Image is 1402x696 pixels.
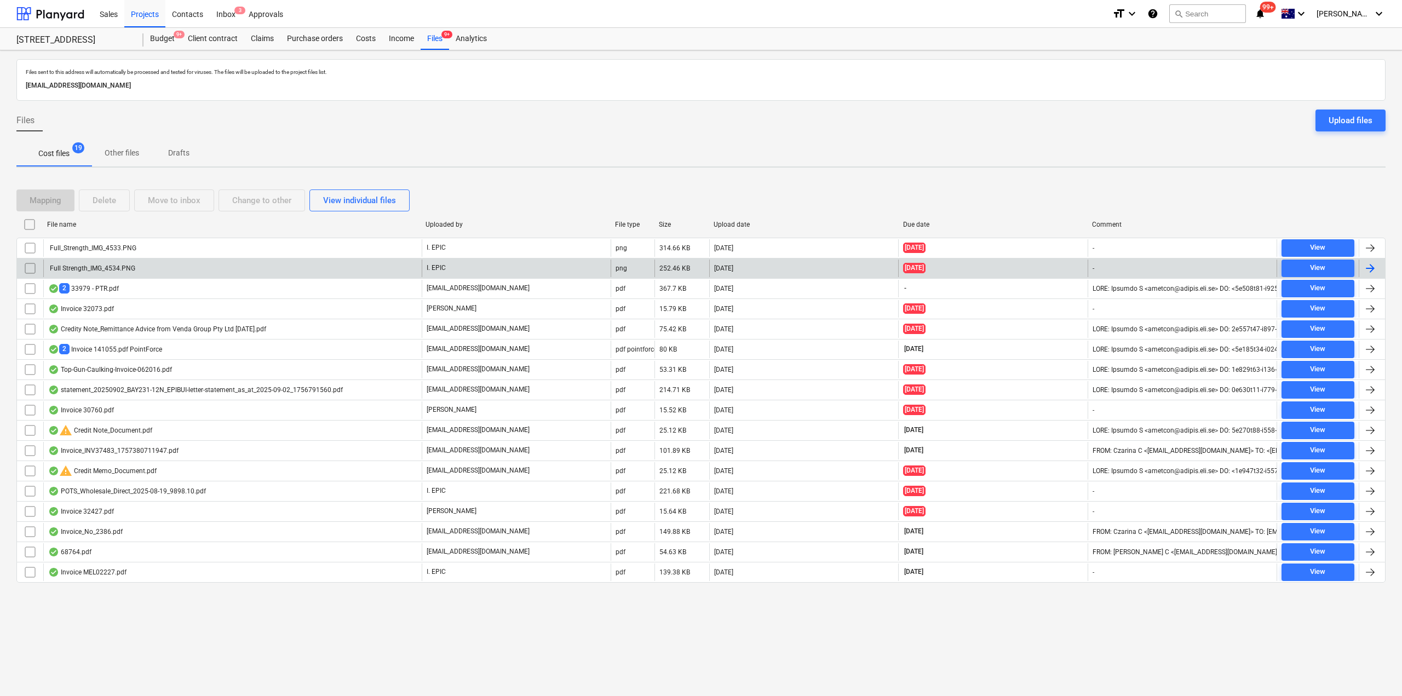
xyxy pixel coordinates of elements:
span: 99+ [1260,2,1276,13]
span: [PERSON_NAME] [1317,9,1371,18]
div: OCR finished [48,386,59,394]
i: format_size [1112,7,1125,20]
div: OCR finished [48,426,59,435]
button: Upload files [1315,110,1386,131]
div: View [1310,566,1325,578]
div: OCR finished [48,548,59,556]
div: View [1310,464,1325,477]
div: pdf pointforce [616,346,657,353]
div: Costs [349,28,382,50]
span: [DATE] [903,547,924,556]
a: Income [382,28,421,50]
div: pdf [616,386,625,394]
div: View [1310,525,1325,538]
div: pdf [616,406,625,414]
div: png [616,264,627,272]
div: 221.68 KB [659,487,690,495]
div: Credity Note_Remittance Advice from Venda Group Pty Ltd [DATE].pdf [48,325,266,333]
p: [EMAIL_ADDRESS][DOMAIN_NAME] [427,324,530,333]
div: View [1310,241,1325,254]
span: [DATE] [903,364,926,375]
div: - [1093,487,1094,495]
div: Credit Memo_Document.pdf [48,464,157,478]
div: View [1310,363,1325,376]
div: OCR finished [48,345,59,354]
span: Files [16,114,35,127]
span: [DATE] [903,425,924,435]
div: 33979 - PTR.pdf [48,283,119,294]
button: View [1282,523,1354,540]
span: 2 [59,283,70,294]
div: Top-Gun-Caulking-Invoice-062016.pdf [48,365,172,374]
button: View [1282,422,1354,439]
span: - [903,284,907,293]
p: [PERSON_NAME] [427,405,476,415]
span: 3 [234,7,245,14]
button: View [1282,563,1354,581]
a: Client contract [181,28,244,50]
div: View [1310,282,1325,295]
p: [EMAIL_ADDRESS][DOMAIN_NAME] [427,425,530,435]
div: [DATE] [714,264,733,272]
div: View [1310,485,1325,497]
p: I. EPIC [427,243,446,252]
div: - [1093,508,1094,515]
div: View [1310,444,1325,457]
div: pdf [616,508,625,515]
p: [EMAIL_ADDRESS][DOMAIN_NAME] [427,344,530,354]
div: 53.31 KB [659,366,686,373]
span: [DATE] [903,405,926,415]
div: View [1310,343,1325,355]
div: [DATE] [714,285,733,292]
div: OCR finished [48,446,59,455]
p: [EMAIL_ADDRESS][DOMAIN_NAME] [427,446,530,455]
div: OCR finished [48,365,59,374]
div: Full_Strength_IMG_4533.PNG [48,244,136,252]
div: 252.46 KB [659,264,690,272]
div: Comment [1092,221,1273,228]
div: pdf [616,528,625,536]
div: 214.71 KB [659,386,690,394]
div: Credit Note_Document.pdf [48,424,152,437]
p: [EMAIL_ADDRESS][DOMAIN_NAME] [427,466,530,475]
div: View [1310,424,1325,436]
div: 80 KB [659,346,677,353]
button: View [1282,239,1354,257]
p: [EMAIL_ADDRESS][DOMAIN_NAME] [427,385,530,394]
div: 15.64 KB [659,508,686,515]
div: - [1093,406,1094,414]
span: [DATE] [903,446,924,455]
button: View [1282,361,1354,378]
div: - [1093,264,1094,272]
div: Size [659,221,705,228]
iframe: Chat Widget [1347,643,1402,696]
div: 101.89 KB [659,447,690,455]
span: [DATE] [903,263,926,273]
div: OCR finished [48,284,59,293]
div: [DATE] [714,346,733,353]
div: Uploaded by [426,221,606,228]
p: I. EPIC [427,486,446,496]
p: Other files [105,147,139,159]
div: - [1093,305,1094,313]
span: [DATE] [903,506,926,516]
div: png [616,244,627,252]
div: [DATE] [714,447,733,455]
div: 314.66 KB [659,244,690,252]
span: [DATE] [903,324,926,334]
span: [DATE] [903,486,926,496]
div: View [1310,383,1325,396]
span: [DATE] [903,527,924,536]
div: Invoice 32427.pdf [48,507,114,516]
div: [DATE] [714,325,733,333]
div: 15.52 KB [659,406,686,414]
div: pdf [616,366,625,373]
div: File name [47,221,417,228]
div: OCR finished [48,304,59,313]
span: warning [59,464,72,478]
span: search [1174,9,1183,18]
i: keyboard_arrow_down [1125,7,1139,20]
a: Budget9+ [143,28,181,50]
button: View [1282,401,1354,419]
